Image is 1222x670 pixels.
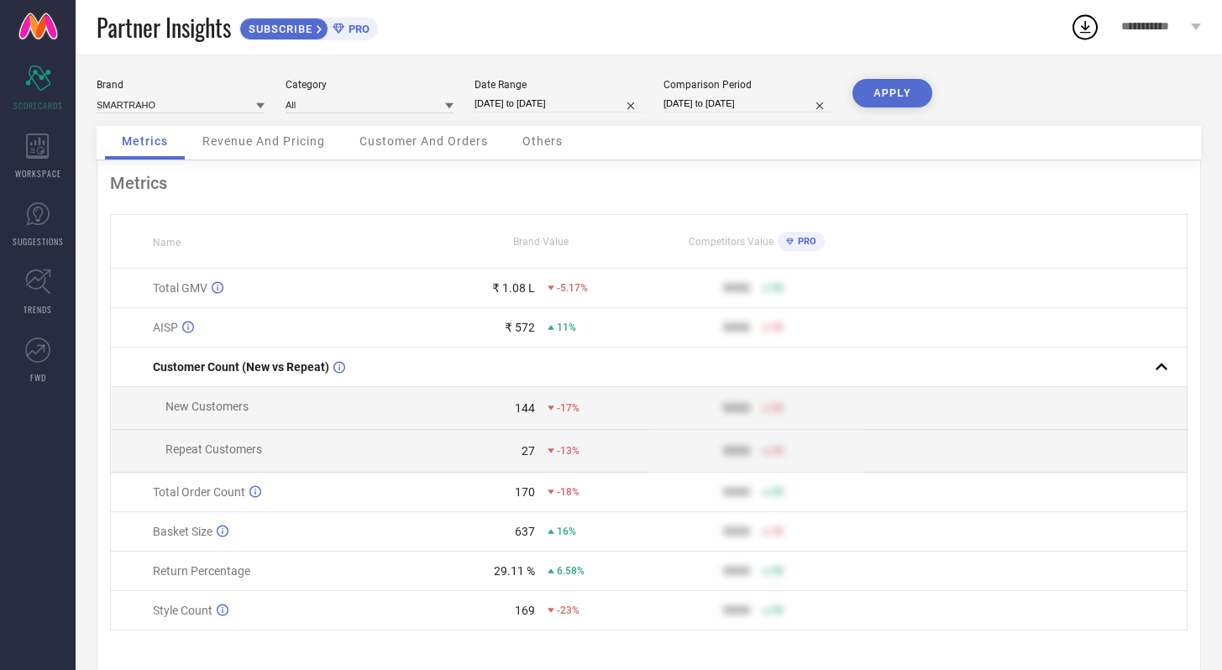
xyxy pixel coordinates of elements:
[97,79,265,91] div: Brand
[97,10,231,44] span: Partner Insights
[557,445,580,457] span: -13%
[359,134,488,148] span: Customer And Orders
[153,525,212,538] span: Basket Size
[165,400,249,413] span: New Customers
[515,604,535,617] div: 169
[557,605,580,616] span: -23%
[1070,12,1100,42] div: Open download list
[24,303,52,316] span: TRENDS
[505,321,535,334] div: ₹ 572
[494,564,535,578] div: 29.11 %
[557,282,588,294] span: -5.17%
[153,485,245,499] span: Total Order Count
[153,281,207,295] span: Total GMV
[239,13,378,40] a: SUBSCRIBEPRO
[153,321,178,334] span: AISP
[772,526,784,537] span: 50
[110,173,1188,193] div: Metrics
[30,371,46,384] span: FWD
[723,604,750,617] div: 9999
[557,565,585,577] span: 6.58%
[723,281,750,295] div: 9999
[772,445,784,457] span: 50
[492,281,535,295] div: ₹ 1.08 L
[515,525,535,538] div: 637
[153,360,329,374] span: Customer Count (New vs Repeat)
[13,99,63,112] span: SCORECARDS
[772,402,784,414] span: 50
[153,564,250,578] span: Return Percentage
[557,322,576,333] span: 11%
[723,444,750,458] div: 9999
[202,134,325,148] span: Revenue And Pricing
[522,134,563,148] span: Others
[557,486,580,498] span: -18%
[557,402,580,414] span: -17%
[772,605,784,616] span: 50
[165,442,262,456] span: Repeat Customers
[663,95,831,113] input: Select comparison period
[723,401,750,415] div: 9999
[723,525,750,538] div: 9999
[723,321,750,334] div: 9999
[513,236,569,248] span: Brand Value
[663,79,831,91] div: Comparison Period
[286,79,454,91] div: Category
[772,282,784,294] span: 50
[557,526,576,537] span: 16%
[475,79,642,91] div: Date Range
[475,95,642,113] input: Select date range
[240,23,317,35] span: SUBSCRIBE
[153,604,212,617] span: Style Count
[515,485,535,499] div: 170
[153,237,181,249] span: Name
[772,322,784,333] span: 50
[515,401,535,415] div: 144
[723,485,750,499] div: 9999
[13,235,64,248] span: SUGGESTIONS
[15,167,61,180] span: WORKSPACE
[344,23,370,35] span: PRO
[122,134,168,148] span: Metrics
[772,486,784,498] span: 50
[794,236,816,247] span: PRO
[522,444,535,458] div: 27
[772,565,784,577] span: 50
[852,79,932,107] button: APPLY
[689,236,774,248] span: Competitors Value
[723,564,750,578] div: 9999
